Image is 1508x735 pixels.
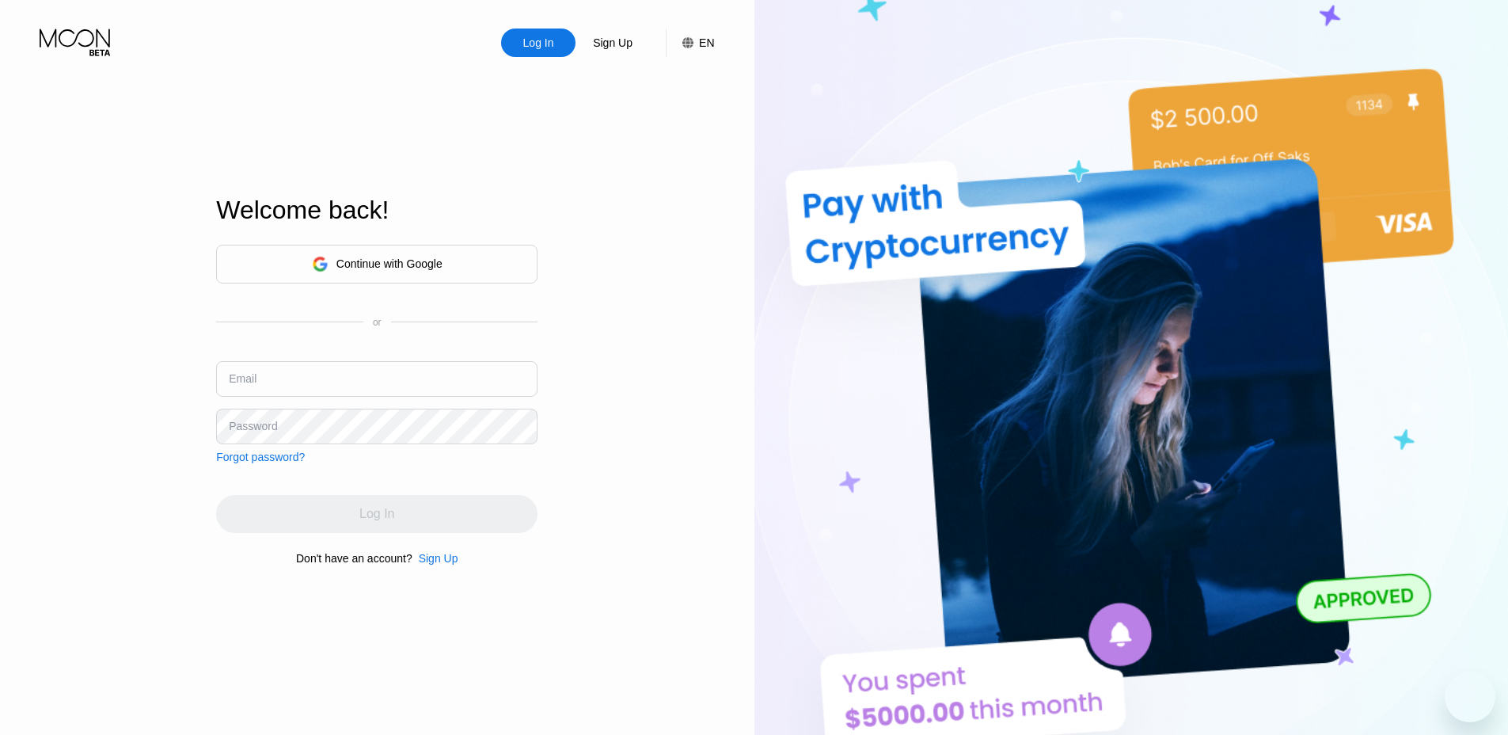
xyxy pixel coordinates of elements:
[373,317,382,328] div: or
[216,451,305,463] div: Forgot password?
[216,245,537,284] div: Continue with Google
[699,36,714,49] div: EN
[1445,672,1495,722] iframe: Button to launch messaging window
[522,35,556,51] div: Log In
[412,552,458,565] div: Sign Up
[591,35,634,51] div: Sign Up
[419,552,458,565] div: Sign Up
[575,29,650,57] div: Sign Up
[296,552,412,565] div: Don't have an account?
[666,29,714,57] div: EN
[229,420,277,432] div: Password
[336,257,443,270] div: Continue with Google
[229,372,256,385] div: Email
[216,196,537,225] div: Welcome back!
[501,29,575,57] div: Log In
